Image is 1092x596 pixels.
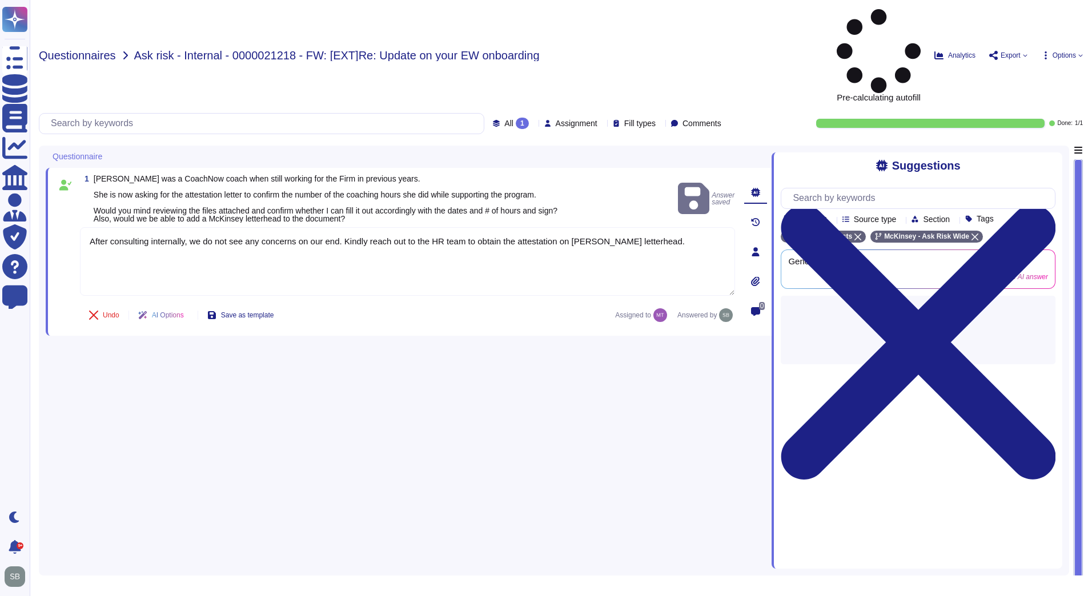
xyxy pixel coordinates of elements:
[152,312,184,319] span: AI Options
[80,175,89,183] span: 1
[624,119,656,127] span: Fill types
[17,542,23,549] div: 9+
[5,566,25,587] img: user
[1053,52,1076,59] span: Options
[2,564,33,589] button: user
[134,50,540,61] span: Ask risk - Internal - 0000021218 - FW: [EXT]Re: Update on your EW onboarding
[39,50,116,61] span: Questionnaires
[615,308,673,322] span: Assigned to
[1075,120,1083,126] span: 1 / 1
[221,312,274,319] span: Save as template
[682,119,721,127] span: Comments
[653,308,667,322] img: user
[80,304,129,327] button: Undo
[948,52,975,59] span: Analytics
[787,188,1055,208] input: Search by keywords
[103,312,119,319] span: Undo
[1001,52,1021,59] span: Export
[94,174,557,223] span: [PERSON_NAME] was a CoachNow coach when still working for the Firm in previous years. She is now ...
[759,302,765,310] span: 0
[556,119,597,127] span: Assignment
[677,312,717,319] span: Answered by
[198,304,283,327] button: Save as template
[719,308,733,322] img: user
[504,119,513,127] span: All
[516,118,529,129] div: 1
[934,51,975,60] button: Analytics
[1057,120,1073,126] span: Done:
[837,9,921,102] span: Pre-calculating autofill
[80,227,735,296] textarea: After consulting internally, we do not see any concerns on our end. Kindly reach out to the HR te...
[53,152,102,160] span: Questionnaire
[45,114,484,134] input: Search by keywords
[678,180,735,216] span: Answer saved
